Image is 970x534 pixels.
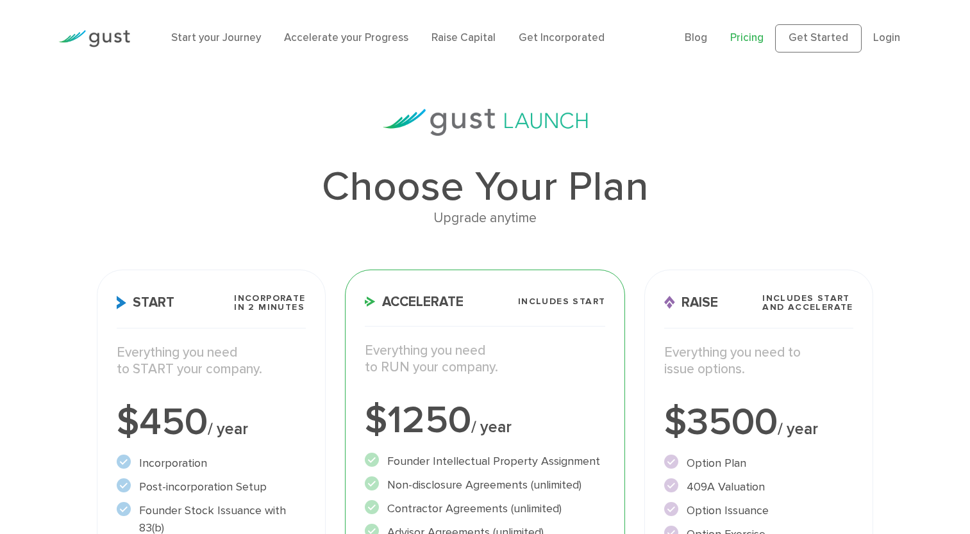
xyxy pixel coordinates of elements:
span: Includes START and ACCELERATE [762,294,853,312]
li: Non-disclosure Agreements (unlimited) [365,476,606,494]
a: Pricing [730,31,764,44]
img: Gust Logo [58,30,130,47]
div: $450 [117,403,305,442]
img: Accelerate Icon [365,296,376,307]
li: Option Plan [664,455,853,472]
span: Includes START [518,297,606,306]
img: Start Icon X2 [117,296,126,309]
span: Accelerate [365,295,464,309]
li: 409A Valuation [664,478,853,496]
p: Everything you need to issue options. [664,344,853,378]
a: Start your Journey [171,31,261,44]
li: Post-incorporation Setup [117,478,305,496]
span: / year [208,419,248,439]
img: Raise Icon [664,296,675,309]
div: Upgrade anytime [97,207,873,229]
span: Start [117,296,174,309]
span: Raise [664,296,718,309]
p: Everything you need to START your company. [117,344,305,378]
span: / year [778,419,818,439]
div: $3500 [664,403,853,442]
a: Accelerate your Progress [284,31,408,44]
span: / year [471,417,512,437]
li: Founder Intellectual Property Assignment [365,453,606,470]
img: gust-launch-logos.svg [383,109,588,136]
div: $1250 [365,401,606,440]
a: Login [873,31,900,44]
li: Incorporation [117,455,305,472]
li: Option Issuance [664,502,853,519]
span: Incorporate in 2 Minutes [234,294,305,312]
li: Contractor Agreements (unlimited) [365,500,606,517]
a: Raise Capital [431,31,496,44]
a: Blog [685,31,707,44]
h1: Choose Your Plan [97,166,873,207]
a: Get Started [775,24,862,53]
p: Everything you need to RUN your company. [365,343,606,376]
a: Get Incorporated [519,31,605,44]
